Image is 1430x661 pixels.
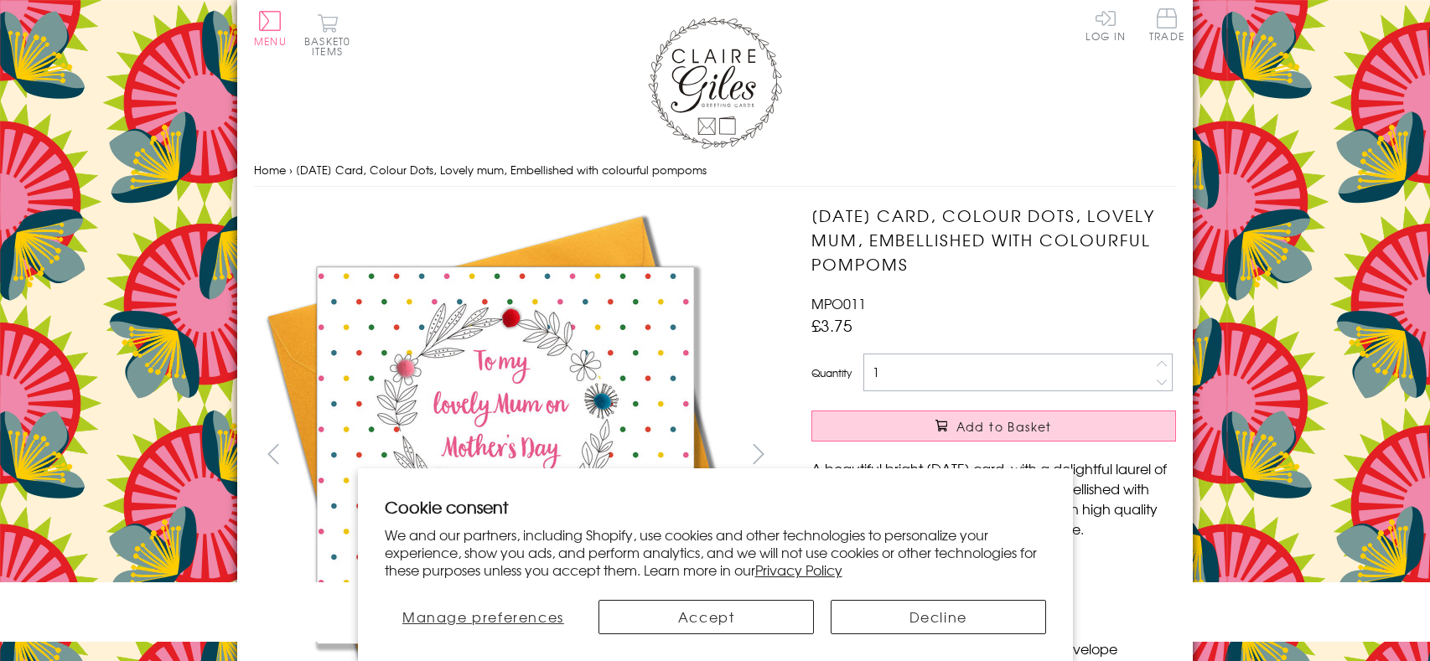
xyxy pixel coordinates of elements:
a: Log In [1085,8,1126,41]
button: next [740,435,778,473]
button: Add to Basket [811,411,1176,442]
p: We and our partners, including Shopify, use cookies and other technologies to personalize your ex... [385,526,1046,578]
button: Basket0 items [304,13,350,56]
nav: breadcrumbs [254,153,1176,188]
p: A beautiful bright [DATE] card, with a delightful laurel of flowers on a polka dot background. Em... [811,458,1176,539]
img: Claire Giles Greetings Cards [648,17,782,149]
span: [DATE] Card, Colour Dots, Lovely mum, Embellished with colourful pompoms [296,162,707,178]
span: Trade [1149,8,1184,41]
button: Menu [254,11,287,46]
label: Quantity [811,365,852,380]
a: Privacy Policy [755,560,842,580]
span: › [289,162,293,178]
span: Menu [254,34,287,49]
button: Accept [598,600,814,634]
a: Home [254,162,286,178]
button: Decline [831,600,1046,634]
button: Manage preferences [385,600,583,634]
span: 0 items [312,34,350,59]
span: £3.75 [811,313,852,337]
h2: Cookie consent [385,495,1046,519]
span: Add to Basket [956,418,1052,435]
span: Manage preferences [402,607,564,627]
h1: [DATE] Card, Colour Dots, Lovely mum, Embellished with colourful pompoms [811,204,1176,276]
a: Trade [1149,8,1184,44]
span: MPO011 [811,293,866,313]
button: prev [254,435,292,473]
